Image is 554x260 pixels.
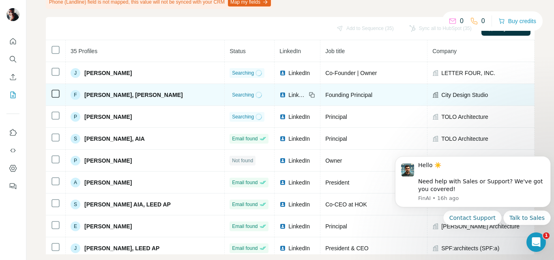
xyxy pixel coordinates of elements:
img: LinkedIn logo [279,92,286,98]
button: Search [6,52,19,67]
img: LinkedIn logo [279,245,286,251]
button: Buy credits [498,15,536,27]
button: Enrich CSV [6,70,19,84]
div: S [71,134,80,144]
span: Principal [325,135,347,142]
span: Job title [325,48,345,54]
span: Co-CEO at HOK [325,201,367,208]
button: Dashboard [6,161,19,176]
div: E [71,221,80,231]
img: LinkedIn logo [279,201,286,208]
img: LinkedIn logo [279,157,286,164]
span: LinkedIn [288,113,310,121]
span: Email found [232,201,258,208]
button: Quick start [6,34,19,49]
span: LETTER FOUR, INC. [441,69,495,77]
div: F [71,90,80,100]
span: [PERSON_NAME], [PERSON_NAME] [84,91,183,99]
span: LinkedIn [279,48,301,54]
span: Searching [232,113,254,120]
p: 0 [460,16,464,26]
div: J [71,68,80,78]
div: P [71,112,80,122]
span: [PERSON_NAME], AIA [84,135,145,143]
img: LinkedIn logo [279,223,286,230]
span: LinkedIn [288,69,310,77]
span: Email found [232,223,258,230]
span: [PERSON_NAME] [84,113,132,121]
button: My lists [6,88,19,102]
p: 0 [481,16,485,26]
span: Company [432,48,457,54]
button: Use Surfe API [6,143,19,158]
span: Searching [232,91,254,99]
span: [PERSON_NAME] AIA, LEED AP [84,200,171,208]
span: Status [230,48,246,54]
span: LinkedIn [288,200,310,208]
span: Email found [232,245,258,252]
span: [PERSON_NAME] [84,69,132,77]
img: Avatar [6,8,19,21]
span: [PERSON_NAME] [84,178,132,187]
span: LinkedIn [288,222,310,230]
iframe: Intercom notifications message [392,146,554,256]
img: LinkedIn logo [279,135,286,142]
span: Principal [325,114,347,120]
button: Use Surfe on LinkedIn [6,125,19,140]
div: J [71,243,80,253]
span: Email found [232,179,258,186]
span: Co-Founder | Owner [325,70,377,76]
iframe: Intercom live chat [526,232,546,252]
div: P [71,156,80,165]
span: LinkedIn [288,91,306,99]
button: Feedback [6,179,19,193]
span: TOLO Architecture [441,113,488,121]
span: Not found [232,157,253,164]
span: TOLO Architecture [441,135,488,143]
span: Owner [325,157,342,164]
div: S [71,200,80,209]
span: President [325,179,349,186]
span: [PERSON_NAME] [84,222,132,230]
span: [PERSON_NAME] [84,157,132,165]
span: Email found [232,135,258,142]
span: LinkedIn [288,178,310,187]
span: City Design Studio [441,91,488,99]
img: LinkedIn logo [279,114,286,120]
span: 35 Profiles [71,48,97,54]
img: LinkedIn logo [279,70,286,76]
span: Founding Principal [325,92,372,98]
span: Principal [325,223,347,230]
span: Searching [232,69,254,77]
div: A [71,178,80,187]
span: 1 [543,232,550,239]
span: LinkedIn [288,244,310,252]
span: LinkedIn [288,157,310,165]
img: LinkedIn logo [279,179,286,186]
span: President & CEO [325,245,369,251]
span: LinkedIn [288,135,310,143]
span: [PERSON_NAME], LEED AP [84,244,159,252]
